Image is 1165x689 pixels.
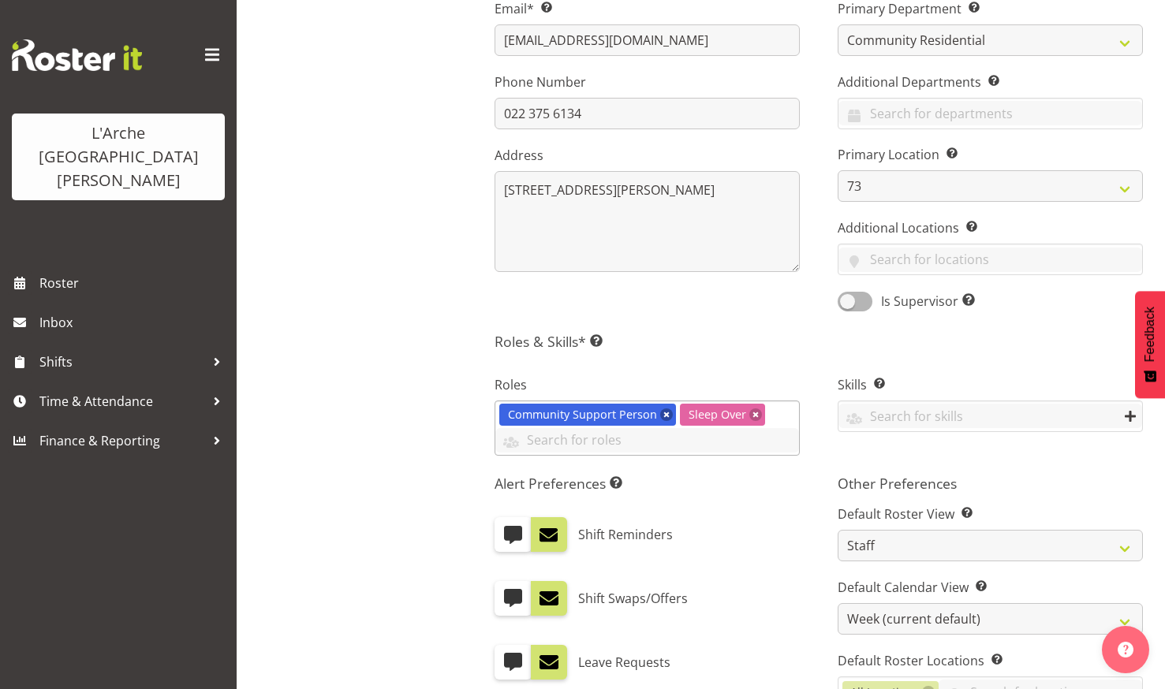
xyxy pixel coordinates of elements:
[838,73,1143,91] label: Additional Departments
[495,24,800,56] input: Email Address
[495,333,1143,350] h5: Roles & Skills*
[508,406,657,423] span: Community Support Person
[39,311,229,334] span: Inbox
[838,651,1143,670] label: Default Roster Locations
[838,404,1142,428] input: Search for skills
[578,517,673,552] label: Shift Reminders
[39,429,205,453] span: Finance & Reporting
[689,406,746,423] span: Sleep Over
[39,271,229,295] span: Roster
[578,581,688,616] label: Shift Swaps/Offers
[838,248,1142,272] input: Search for locations
[838,145,1143,164] label: Primary Location
[39,350,205,374] span: Shifts
[838,375,1143,394] label: Skills
[1143,307,1157,362] span: Feedback
[872,292,975,311] span: Is Supervisor
[495,375,800,394] label: Roles
[495,73,800,91] label: Phone Number
[28,121,209,192] div: L'Arche [GEOGRAPHIC_DATA][PERSON_NAME]
[39,389,205,413] span: Time & Attendance
[495,98,800,129] input: Phone Number
[838,578,1143,597] label: Default Calendar View
[838,218,1143,237] label: Additional Locations
[1118,642,1133,657] img: help-xxl-2.png
[495,146,800,165] label: Address
[838,101,1142,125] input: Search for departments
[495,475,800,492] h5: Alert Preferences
[495,428,799,453] input: Search for roles
[12,39,142,71] img: Rosterit website logo
[578,645,670,680] label: Leave Requests
[838,505,1143,523] label: Default Roster View
[838,475,1143,492] h5: Other Preferences
[1135,291,1165,398] button: Feedback - Show survey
